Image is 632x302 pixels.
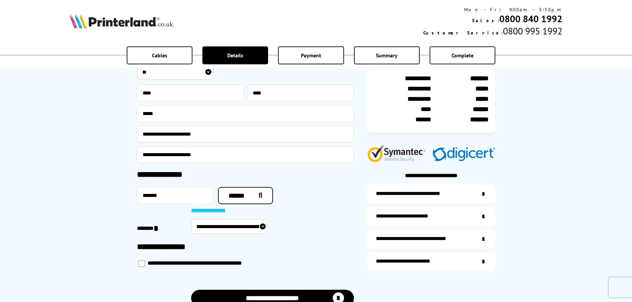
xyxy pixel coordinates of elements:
[423,30,503,36] span: Customer Service:
[70,14,173,29] img: Printerland Logo
[367,185,495,203] a: additional-ink
[301,52,321,59] span: Payment
[152,52,167,59] span: Cables
[376,52,397,59] span: Summary
[367,230,495,248] a: additional-cables
[503,25,562,37] span: 0800 995 1992
[423,7,562,13] div: Mon - Fri 9:00am - 5:30pm
[472,18,499,24] span: Sales:
[367,207,495,226] a: items-arrive
[367,252,495,271] a: secure-website
[499,13,562,25] a: 0800 840 1992
[452,52,473,59] span: Complete
[227,52,243,59] span: Details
